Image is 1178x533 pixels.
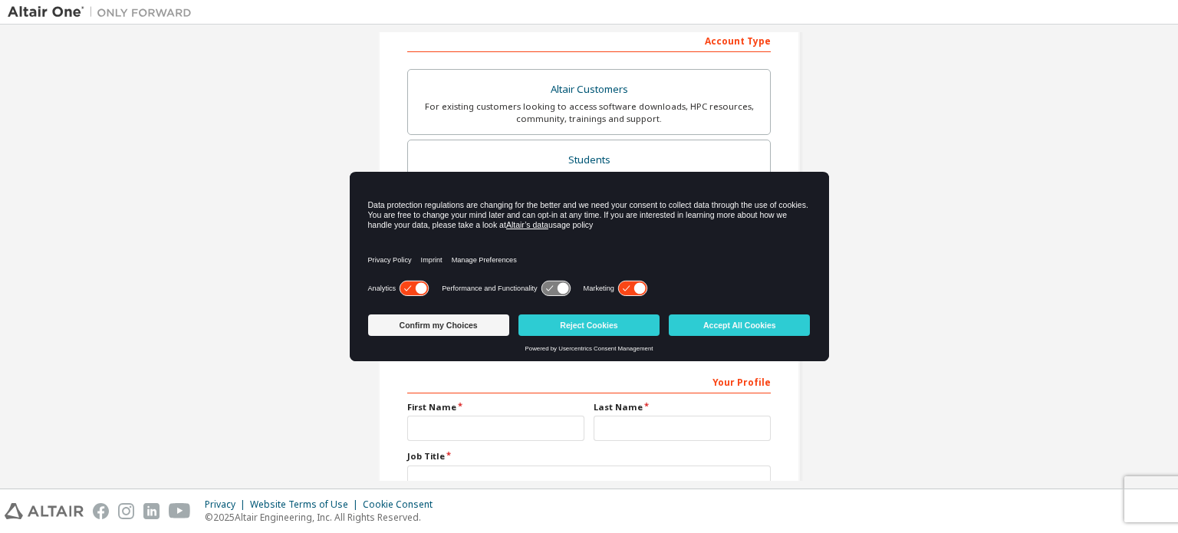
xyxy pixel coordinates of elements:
label: Job Title [407,450,771,462]
div: Your Profile [407,369,771,393]
div: For existing customers looking to access software downloads, HPC resources, community, trainings ... [417,100,761,125]
img: instagram.svg [118,503,134,519]
div: Students [417,150,761,171]
label: First Name [407,401,584,413]
div: For currently enrolled students looking to access the free Altair Student Edition bundle and all ... [417,171,761,196]
img: facebook.svg [93,503,109,519]
img: linkedin.svg [143,503,160,519]
img: altair_logo.svg [5,503,84,519]
p: © 2025 Altair Engineering, Inc. All Rights Reserved. [205,511,442,524]
label: Last Name [594,401,771,413]
div: Privacy [205,498,250,511]
div: Cookie Consent [363,498,442,511]
div: Altair Customers [417,79,761,100]
div: Website Terms of Use [250,498,363,511]
div: Account Type [407,28,771,52]
img: Altair One [8,5,199,20]
img: youtube.svg [169,503,191,519]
